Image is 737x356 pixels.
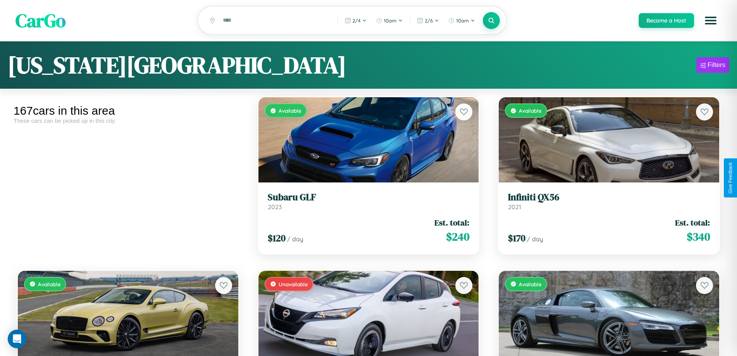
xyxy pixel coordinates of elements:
[425,17,433,24] span: 2 / 6
[687,229,710,244] span: $ 340
[341,14,371,27] button: 2/4
[8,330,26,348] div: Open Intercom Messenger
[708,61,725,69] div: Filters
[639,13,694,28] button: Become a Host
[279,107,301,114] span: Available
[268,192,470,203] h3: Subaru GLF
[700,10,722,31] button: Open menu
[519,281,542,287] span: Available
[352,17,361,24] span: 2 / 4
[279,281,308,287] span: Unavailable
[384,17,397,24] span: 10am
[728,162,733,194] div: Give Feedback
[268,232,286,244] span: $ 120
[372,14,407,27] button: 10am
[508,192,710,211] a: Infiniti QX562021
[508,192,710,203] h3: Infiniti QX56
[519,107,542,114] span: Available
[508,232,525,244] span: $ 170
[508,203,521,211] span: 2021
[434,217,469,228] span: Est. total:
[287,235,303,243] span: / day
[14,117,243,124] div: These cars can be picked up in this city.
[15,8,66,33] span: CarGo
[696,57,729,73] button: Filters
[445,14,479,27] button: 10am
[527,235,543,243] span: / day
[14,104,243,117] div: 167 cars in this area
[268,192,470,211] a: Subaru GLF2023
[456,17,469,24] span: 10am
[413,14,443,27] button: 2/6
[268,203,282,211] span: 2023
[675,217,710,228] span: Est. total:
[8,49,346,81] h1: [US_STATE][GEOGRAPHIC_DATA]
[446,229,469,244] span: $ 240
[38,281,61,287] span: Available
